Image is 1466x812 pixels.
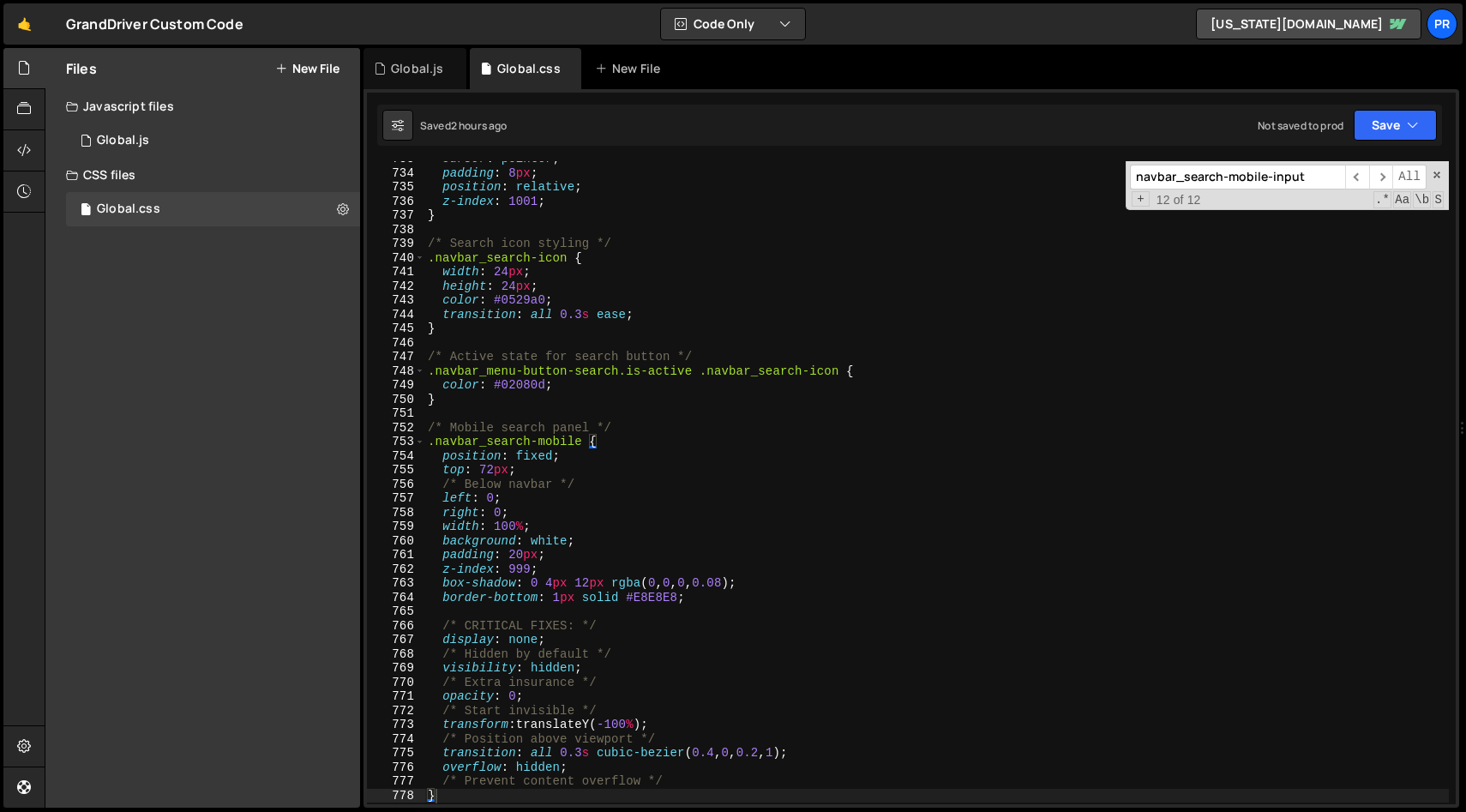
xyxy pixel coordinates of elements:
[367,251,425,266] div: 740
[367,661,425,676] div: 769
[1369,165,1393,189] span: ​
[420,118,508,133] div: Saved
[367,676,425,690] div: 770
[367,195,425,209] div: 736
[1196,9,1421,39] a: [US_STATE][DOMAIN_NAME]
[367,378,425,393] div: 749
[367,364,425,379] div: 748
[367,548,425,562] div: 761
[367,718,425,732] div: 773
[367,746,425,761] div: 775
[367,761,425,775] div: 776
[66,14,243,34] div: GrandDriver Custom Code
[367,322,425,336] div: 745
[1427,9,1457,39] a: PR
[97,201,160,217] div: Global.css
[367,449,425,464] div: 754
[367,491,425,506] div: 757
[367,647,425,662] div: 768
[367,506,425,520] div: 758
[66,192,360,226] div: 16776/45854.css
[367,293,425,308] div: 743
[367,166,425,181] div: 734
[367,704,425,719] div: 772
[367,789,425,803] div: 778
[3,3,45,45] a: 🤙
[367,223,425,238] div: 738
[367,562,425,577] div: 762
[66,123,360,158] div: 16776/45855.js
[1258,118,1343,133] div: Not saved to prod
[1132,191,1150,208] span: Toggle Replace mode
[367,774,425,789] div: 777
[1413,191,1431,208] span: Whole Word Search
[367,463,425,478] div: 755
[1373,191,1391,208] span: RegExp Search
[367,336,425,351] div: 746
[367,435,425,449] div: 753
[367,265,425,280] div: 741
[367,534,425,549] div: 760
[497,60,561,77] div: Global.css
[367,308,425,322] div: 744
[1393,191,1411,208] span: CaseSensitive Search
[367,689,425,704] div: 771
[367,421,425,436] div: 752
[367,280,425,294] div: 742
[1392,165,1427,189] span: Alt-Enter
[451,118,508,133] div: 2 hours ago
[367,633,425,647] div: 767
[367,604,425,619] div: 765
[1433,191,1444,208] span: Search In Selection
[367,591,425,605] div: 764
[367,732,425,747] div: 774
[367,576,425,591] div: 763
[1354,110,1437,141] button: Save
[97,133,149,148] div: Global.js
[661,9,805,39] button: Code Only
[1345,165,1369,189] span: ​
[595,60,667,77] div: New File
[367,406,425,421] div: 751
[367,393,425,407] div: 750
[367,478,425,492] div: 756
[45,158,360,192] div: CSS files
[367,520,425,534] div: 759
[367,237,425,251] div: 739
[367,350,425,364] div: 747
[45,89,360,123] div: Javascript files
[367,619,425,634] div: 766
[1130,165,1345,189] input: Search for
[1150,193,1208,208] span: 12 of 12
[367,208,425,223] div: 737
[367,180,425,195] div: 735
[66,59,97,78] h2: Files
[391,60,443,77] div: Global.js
[275,62,339,75] button: New File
